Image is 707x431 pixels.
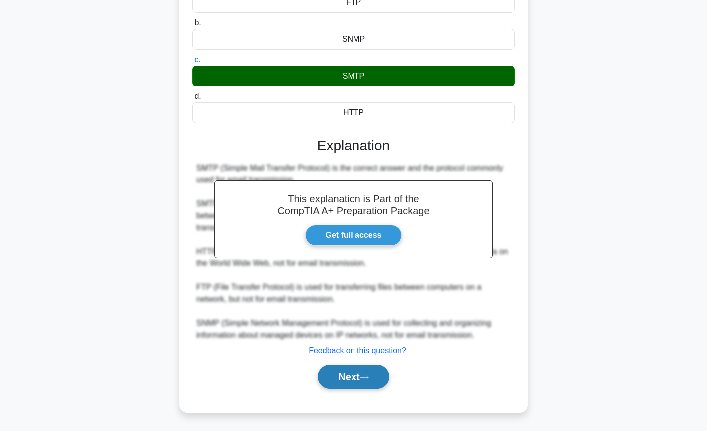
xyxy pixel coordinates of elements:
div: SMTP [192,66,515,86]
div: SMTP (Simple Mail Transfer Protocol) is the correct answer and the protocol commonly used for ema... [196,162,511,341]
button: Next [318,365,389,389]
a: Get full access [305,225,402,246]
span: d. [194,92,201,100]
h3: Explanation [198,137,509,154]
span: c. [194,55,200,64]
div: SNMP [192,29,515,50]
a: Feedback on this question? [309,346,406,355]
div: HTTP [192,102,515,123]
span: b. [194,18,201,27]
